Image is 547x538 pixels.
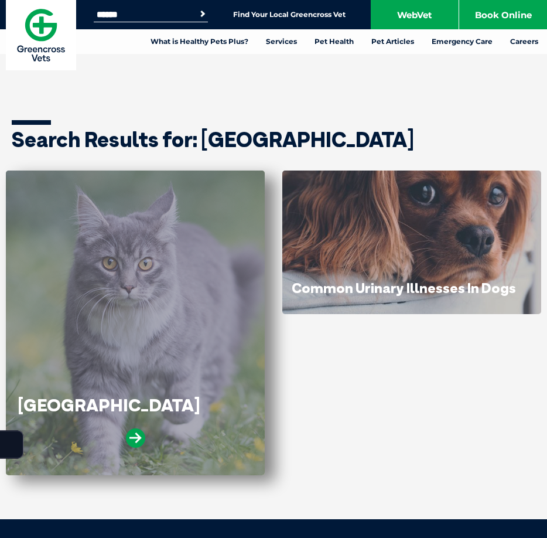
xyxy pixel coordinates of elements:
[18,394,200,416] a: [GEOGRAPHIC_DATA]
[524,53,536,65] button: Search
[292,279,516,297] a: Common Urinary Illnesses In Dogs
[233,10,346,19] a: Find Your Local Greencross Vet
[257,29,306,54] a: Services
[363,29,423,54] a: Pet Articles
[306,29,363,54] a: Pet Health
[423,29,501,54] a: Emergency Care
[142,29,257,54] a: What is Healthy Pets Plus?
[501,29,547,54] a: Careers
[12,129,535,150] h1: Search Results for: [GEOGRAPHIC_DATA]
[197,8,208,20] button: Search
